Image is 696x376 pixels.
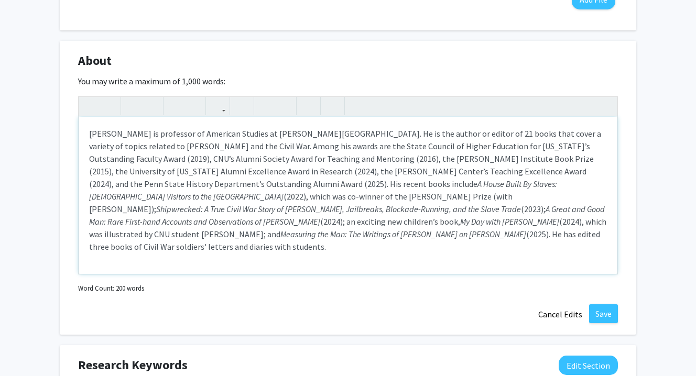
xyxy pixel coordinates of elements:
[78,51,112,70] span: About
[257,97,275,115] button: Unordered list
[209,97,227,115] button: Link
[89,127,607,253] p: [PERSON_NAME] is professor of American Studies at [PERSON_NAME][GEOGRAPHIC_DATA]. He is the autho...
[78,75,225,87] label: You may write a maximum of 1,000 words:
[156,204,521,214] em: Shipwrecked: A True Civil War Story of [PERSON_NAME], Jailbreaks, Blockade-Running, and the Slave...
[78,356,188,374] span: Research Keywords
[460,216,559,227] em: My Day with [PERSON_NAME]
[79,117,617,274] div: Note to users with screen readers: Please deactivate our accessibility plugin for this page as it...
[166,97,184,115] button: Superscript
[531,304,589,324] button: Cancel Edits
[559,356,618,375] button: Edit Research Keywords
[184,97,203,115] button: Subscript
[596,97,615,115] button: Fullscreen
[589,304,618,323] button: Save
[280,229,526,239] em: Measuring the Man: The Writings of [PERSON_NAME] on [PERSON_NAME]
[124,97,142,115] button: Strong (Ctrl + B)
[299,97,318,115] button: Remove format
[323,97,342,115] button: Insert horizontal rule
[81,97,100,115] button: Undo (Ctrl + Z)
[8,329,45,368] iframe: Chat
[233,97,251,115] button: Insert Image
[275,97,293,115] button: Ordered list
[100,97,118,115] button: Redo (Ctrl + Y)
[78,283,144,293] small: Word Count: 200 words
[142,97,160,115] button: Emphasis (Ctrl + I)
